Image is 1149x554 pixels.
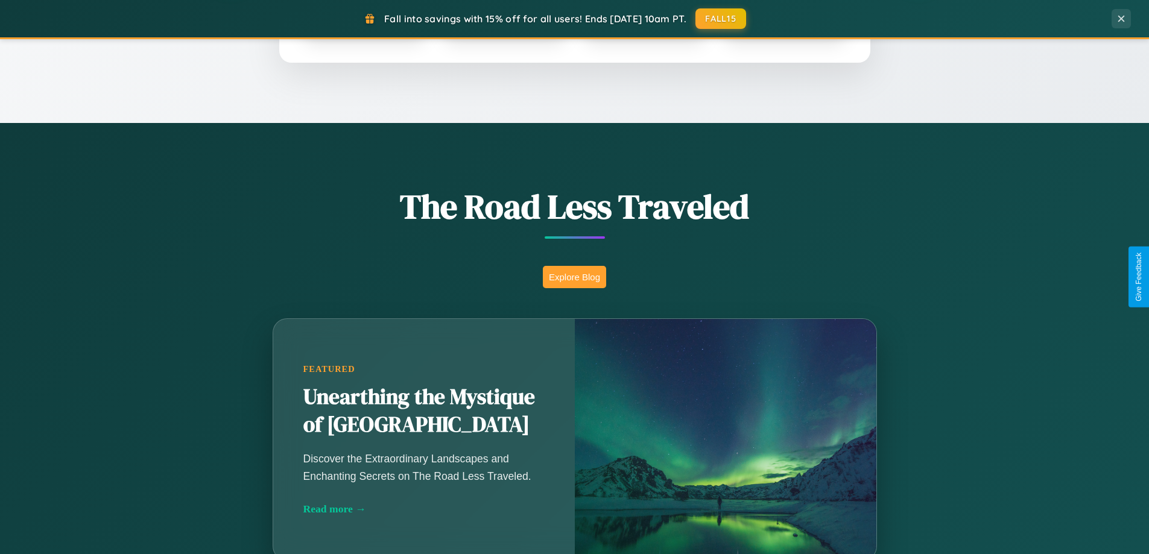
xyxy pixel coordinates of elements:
div: Featured [303,364,545,374]
div: Give Feedback [1135,253,1143,301]
h2: Unearthing the Mystique of [GEOGRAPHIC_DATA] [303,383,545,439]
h1: The Road Less Traveled [213,183,937,230]
button: Explore Blog [543,266,606,288]
p: Discover the Extraordinary Landscapes and Enchanting Secrets on The Road Less Traveled. [303,450,545,484]
div: Read more → [303,503,545,515]
button: FALL15 [695,8,746,29]
span: Fall into savings with 15% off for all users! Ends [DATE] 10am PT. [384,13,686,25]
